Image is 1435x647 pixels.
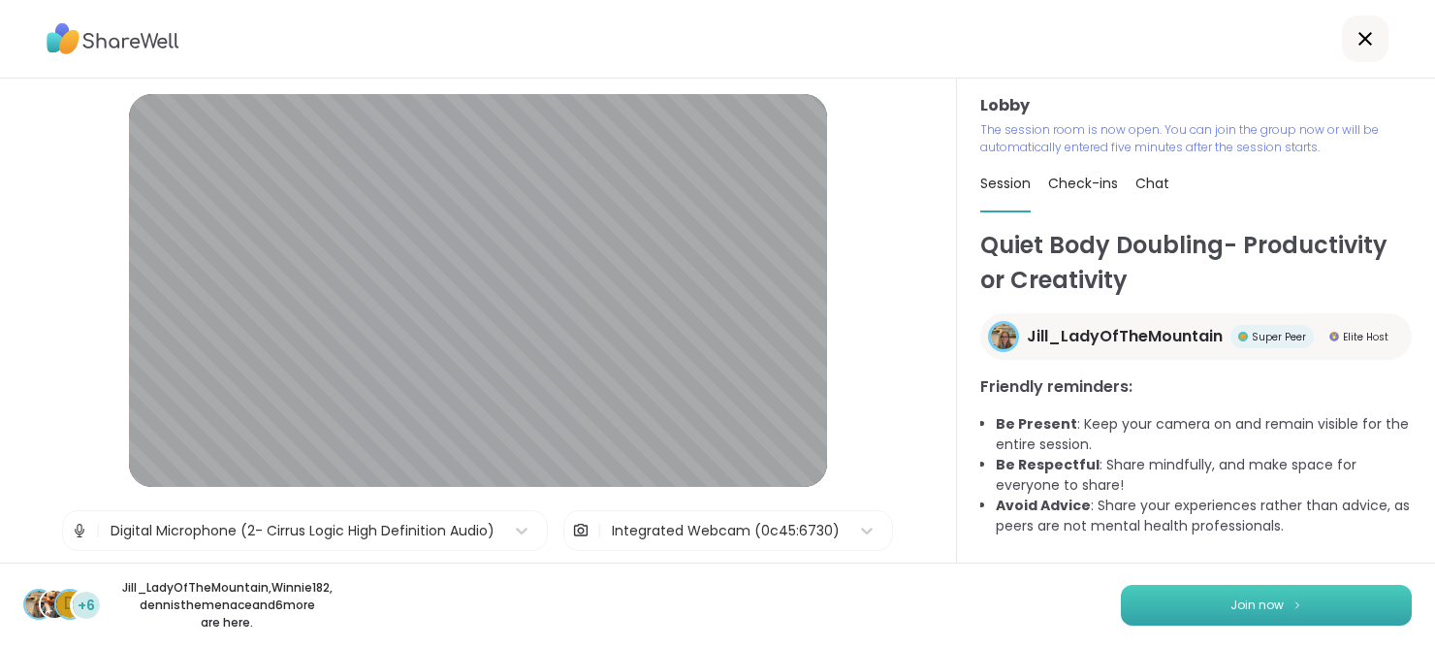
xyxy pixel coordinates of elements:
img: Winnie182 [41,591,68,618]
span: | [597,511,602,550]
div: Digital Microphone (2- Cirrus Logic High Definition Audio) [111,521,494,541]
img: Jill_LadyOfTheMountain [991,324,1016,349]
b: Be Present [996,414,1077,434]
span: | [96,511,101,550]
p: The session room is now open. You can join the group now or will be automatically entered five mi... [980,121,1412,156]
p: Jill_LadyOfTheMountain , Winnie182 , dennisthemenace and 6 more are here. [118,579,335,631]
a: Jill_LadyOfTheMountainJill_LadyOfTheMountainSuper PeerSuper PeerElite HostElite Host [980,313,1412,360]
button: Join now [1121,585,1412,626]
span: d [64,592,76,617]
img: ShareWell Logo [47,16,179,61]
span: Chat [1135,174,1169,193]
img: Jill_LadyOfTheMountain [25,591,52,618]
h3: Lobby [980,94,1412,117]
div: Integrated Webcam (0c45:6730) [612,521,840,541]
span: Super Peer [1252,330,1306,344]
h1: Quiet Body Doubling- Productivity or Creativity [980,228,1412,298]
span: Session [980,174,1031,193]
img: Super Peer [1238,332,1248,341]
li: : Share mindfully, and make space for everyone to share! [996,455,1412,496]
b: Avoid Advice [996,496,1091,515]
img: Elite Host [1329,332,1339,341]
li: : Keep your camera on and remain visible for the entire session. [996,414,1412,455]
span: Jill_LadyOfTheMountain [1027,325,1223,348]
b: Be Respectful [996,455,1100,474]
li: : Share your experiences rather than advice, as peers are not mental health professionals. [996,496,1412,536]
span: Elite Host [1343,330,1388,344]
img: ShareWell Logomark [1291,599,1303,610]
h3: Friendly reminders: [980,375,1412,399]
span: +6 [78,596,95,616]
img: Camera [572,511,590,550]
span: Join now [1230,597,1284,614]
span: Check-ins [1048,174,1118,193]
img: Microphone [71,511,88,550]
